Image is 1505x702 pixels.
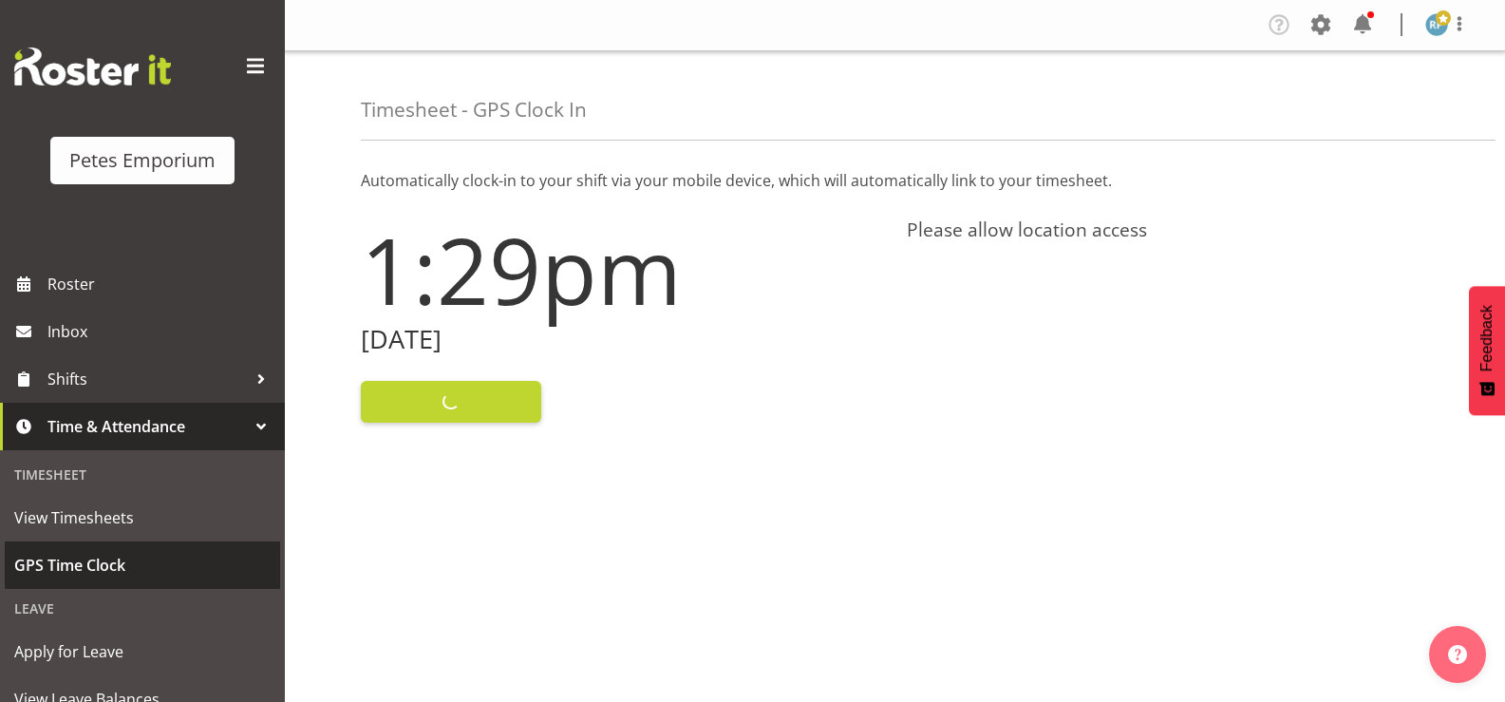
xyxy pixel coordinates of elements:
[5,541,280,589] a: GPS Time Clock
[1469,286,1505,415] button: Feedback - Show survey
[1425,13,1448,36] img: reina-puketapu721.jpg
[361,325,884,354] h2: [DATE]
[5,455,280,494] div: Timesheet
[5,589,280,628] div: Leave
[47,412,247,441] span: Time & Attendance
[5,628,280,675] a: Apply for Leave
[907,218,1430,241] h4: Please allow location access
[361,169,1429,192] p: Automatically clock-in to your shift via your mobile device, which will automatically link to you...
[14,637,271,666] span: Apply for Leave
[1478,305,1496,371] span: Feedback
[69,146,216,175] div: Petes Emporium
[47,365,247,393] span: Shifts
[47,270,275,298] span: Roster
[14,47,171,85] img: Rosterit website logo
[361,99,587,121] h4: Timesheet - GPS Clock In
[14,503,271,532] span: View Timesheets
[1448,645,1467,664] img: help-xxl-2.png
[14,551,271,579] span: GPS Time Clock
[47,317,275,346] span: Inbox
[361,218,884,321] h1: 1:29pm
[5,494,280,541] a: View Timesheets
